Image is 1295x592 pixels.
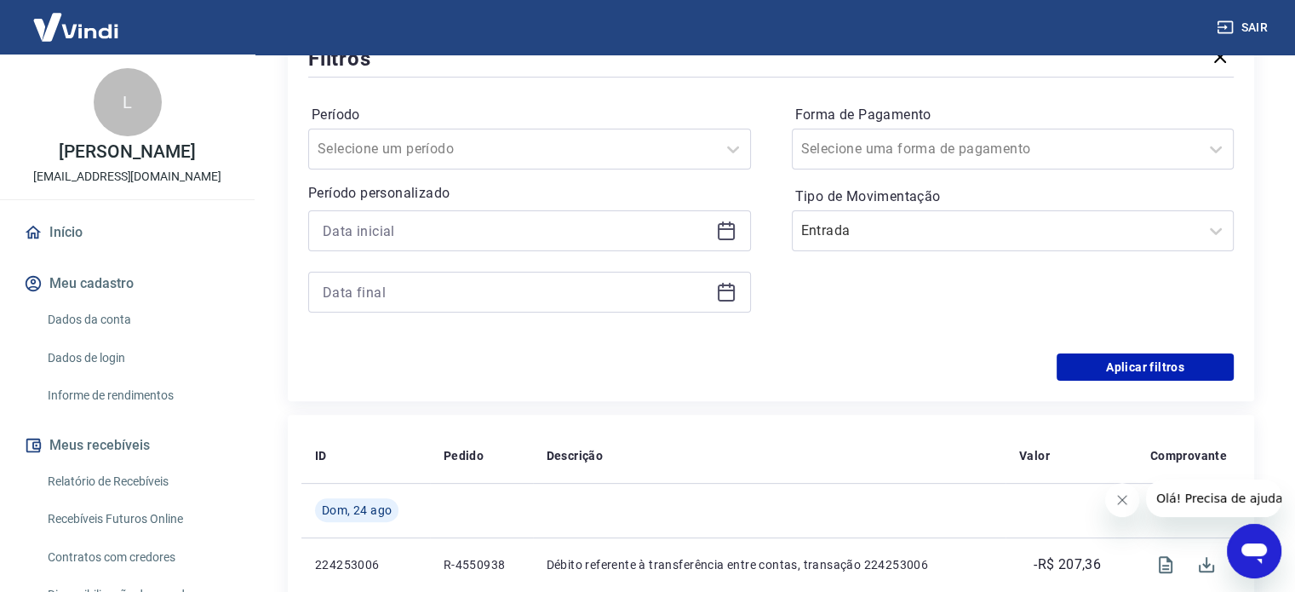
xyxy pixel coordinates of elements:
[547,556,992,573] p: Débito referente à transferência entre contas, transação 224253006
[1186,544,1227,585] span: Download
[41,378,234,413] a: Informe de rendimentos
[547,447,604,464] p: Descrição
[315,556,416,573] p: 224253006
[1146,480,1281,517] iframe: Mensagem da empresa
[1057,353,1234,381] button: Aplicar filtros
[795,187,1231,207] label: Tipo de Movimentação
[33,168,221,186] p: [EMAIL_ADDRESS][DOMAIN_NAME]
[10,12,143,26] span: Olá! Precisa de ajuda?
[20,214,234,251] a: Início
[41,302,234,337] a: Dados da conta
[1150,447,1227,464] p: Comprovante
[444,447,484,464] p: Pedido
[94,68,162,136] div: L
[1019,447,1050,464] p: Valor
[41,464,234,499] a: Relatório de Recebíveis
[795,105,1231,125] label: Forma de Pagamento
[20,427,234,464] button: Meus recebíveis
[1145,544,1186,585] span: Visualizar
[1227,524,1281,578] iframe: Botão para abrir a janela de mensagens
[322,502,392,519] span: Dom, 24 ago
[1034,555,1101,575] p: -R$ 207,36
[308,45,371,72] h5: Filtros
[20,265,234,302] button: Meu cadastro
[312,105,748,125] label: Período
[41,540,234,575] a: Contratos com credores
[315,447,327,464] p: ID
[41,341,234,376] a: Dados de login
[20,1,131,53] img: Vindi
[323,279,709,305] input: Data final
[1105,483,1139,517] iframe: Fechar mensagem
[308,183,751,204] p: Período personalizado
[323,218,709,244] input: Data inicial
[59,143,195,161] p: [PERSON_NAME]
[1213,12,1275,43] button: Sair
[41,502,234,537] a: Recebíveis Futuros Online
[444,556,519,573] p: R-4550938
